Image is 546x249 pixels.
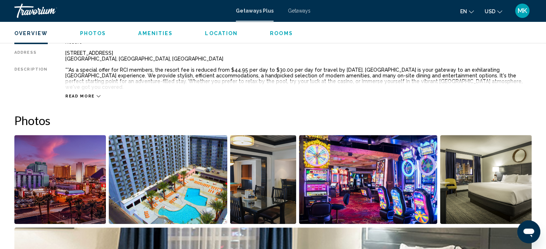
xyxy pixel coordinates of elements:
button: Open full-screen image slider [440,135,532,224]
div: **As a special offer for RCI members, the resort fee is reduced from $44.95 per day to $30.00 per... [65,67,532,90]
span: Overview [14,30,48,36]
button: Change currency [485,6,502,16]
button: Location [205,30,238,37]
div: [STREET_ADDRESS] [GEOGRAPHIC_DATA], [GEOGRAPHIC_DATA], [GEOGRAPHIC_DATA] [65,50,532,62]
button: Read more [65,94,101,99]
a: Getaways Plus [236,8,274,14]
button: Rooms [270,30,293,37]
iframe: Button to launch messaging window [517,220,540,243]
a: Travorium [14,4,229,18]
div: Address [14,50,47,62]
span: MK [518,7,527,14]
button: Open full-screen image slider [230,135,297,224]
button: Change language [460,6,474,16]
a: Getaways [288,8,311,14]
button: Amenities [138,30,173,37]
span: Location [205,30,238,36]
h2: Photos [14,113,532,128]
span: Read more [65,94,95,99]
button: Open full-screen image slider [299,135,437,224]
button: Overview [14,30,48,37]
span: Rooms [270,30,293,36]
span: Photos [80,30,106,36]
span: USD [485,9,495,14]
button: Open full-screen image slider [14,135,106,224]
button: Open full-screen image slider [109,135,227,224]
button: Photos [80,30,106,37]
span: en [460,9,467,14]
div: Description [14,67,47,90]
span: Amenities [138,30,173,36]
button: User Menu [513,3,532,18]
